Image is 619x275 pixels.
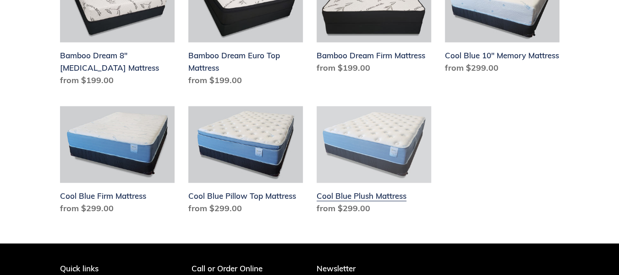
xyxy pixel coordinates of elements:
[188,106,303,218] a: Cool Blue Pillow Top Mattress
[60,106,175,218] a: Cool Blue Firm Mattress
[317,106,431,218] a: Cool Blue Plush Mattress
[317,264,559,273] p: Newsletter
[60,264,154,273] p: Quick links
[192,264,303,273] p: Call or Order Online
